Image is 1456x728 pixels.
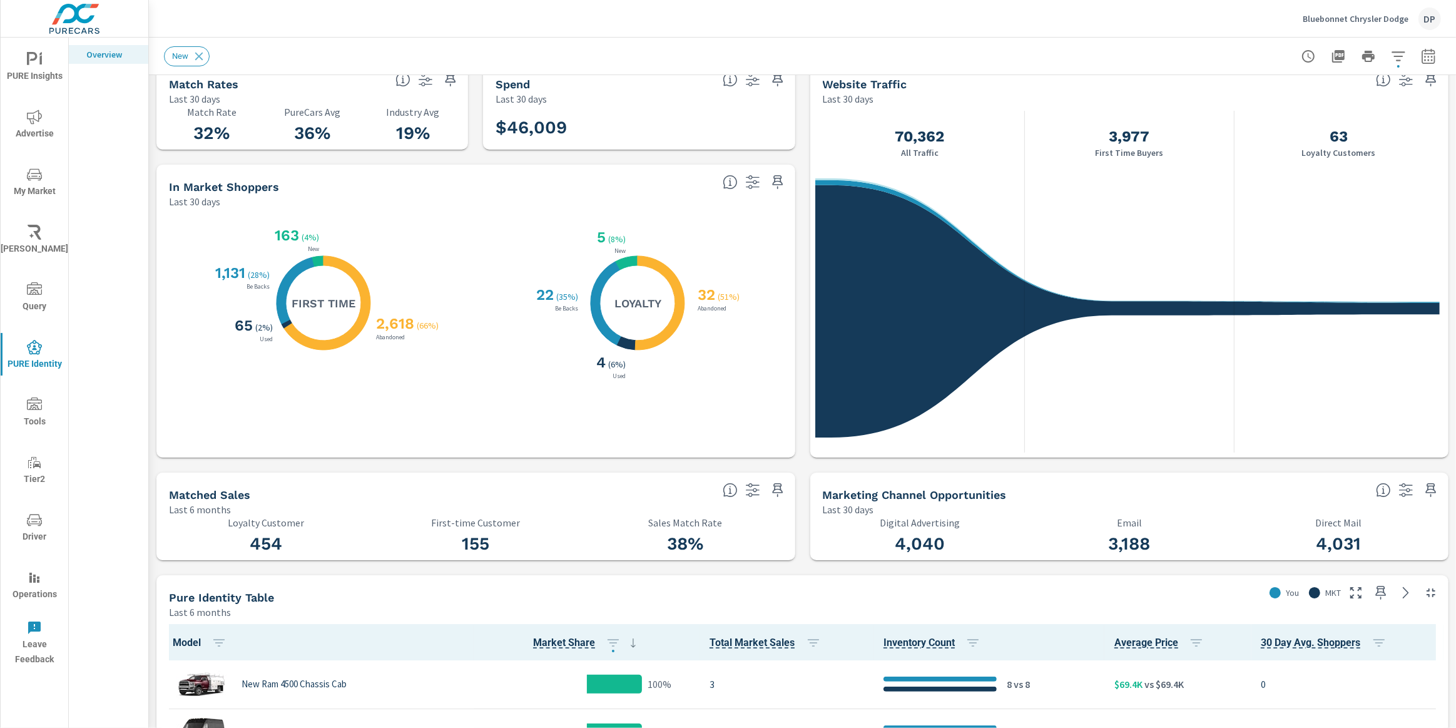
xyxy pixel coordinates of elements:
span: Advertise [4,110,64,141]
p: Last 6 months [169,502,231,517]
p: PureCars Avg [270,106,355,118]
p: ( 6% ) [608,359,628,370]
p: $69.4K [1114,677,1143,692]
p: ( 35% ) [556,291,581,302]
h5: In Market Shoppers [169,180,279,193]
p: Used [257,336,275,342]
p: Overview [86,48,138,61]
p: MKT [1325,587,1341,599]
span: All traffic is the data we start with. It’s unique personas over a 30-day period. We don’t consid... [1376,72,1391,87]
span: Loyalty: Matched has purchased from the dealership before and has exhibited a preference through ... [723,175,738,190]
span: PURE Identity [4,340,64,372]
p: ( 4% ) [302,232,322,243]
span: Inventory Count [883,635,985,650]
p: Used [610,373,628,379]
h5: Loyalty [614,296,661,310]
span: Count of Unique Inventory from websites within the market. [883,635,955,650]
h5: Marketing Channel Opportunities [823,488,1007,501]
button: Select Date Range [1416,44,1441,69]
span: Match rate: % of Identifiable Traffic. Pure Identity avg: Avg match rate of all PURE Identity cus... [395,72,410,87]
h3: 5 [594,228,606,246]
span: New [165,51,196,61]
p: ( 8% ) [608,233,628,245]
h3: 19% [370,123,456,144]
p: Be Backs [552,305,581,312]
span: Save this to your personalized report [768,172,788,192]
span: Average Internet price per model across the market vs dealership. [1114,635,1178,650]
p: Abandoned [374,334,407,341]
span: Tier2 [4,455,64,487]
h3: 32 [695,286,715,304]
span: Market Share [533,635,641,650]
h5: First Time [292,296,355,310]
div: nav menu [1,38,68,671]
p: Last 30 days [169,91,220,106]
p: Abandoned [695,305,729,312]
h3: 32% [169,123,255,144]
h3: 2,618 [374,315,414,332]
p: Direct Mail [1241,517,1436,528]
span: PURE Identity shoppers interested in that specific model. [1261,635,1361,650]
h3: 163 [272,227,299,244]
p: ( 66% ) [417,320,441,331]
span: My Market [4,167,64,199]
span: PURE Insights [4,52,64,84]
p: Email [1032,517,1226,528]
span: 30 Day Avg. Shoppers [1261,635,1392,650]
h5: Website Traffic [823,78,907,91]
span: Model [173,635,232,650]
p: Industry Avg [370,106,456,118]
p: 3 [710,677,864,692]
a: See more details in report [1396,583,1416,603]
h3: 3,188 [1032,533,1226,555]
span: Total sales for that model within the set market. [710,635,795,650]
h3: 4 [594,354,606,371]
p: New [305,246,322,252]
div: New [164,46,210,66]
h3: 38% [588,533,783,555]
span: Query [4,282,64,314]
div: Overview [69,45,148,64]
h3: 36% [270,123,355,144]
div: DP [1418,8,1441,30]
p: You [1286,587,1299,599]
button: "Export Report to PDF" [1326,44,1351,69]
h5: Spend [496,78,530,91]
p: Bluebonnet Chrysler Dodge [1303,13,1408,24]
h3: 1,131 [213,264,245,282]
span: Model sales / Total Market Sales. [Market = within dealer PMA (or 60 miles if no PMA is defined) ... [533,635,595,650]
p: Last 30 days [823,91,874,106]
span: Leave Feedback [4,620,64,667]
p: ( 51% ) [718,291,742,302]
p: ( 28% ) [248,269,272,280]
p: 8 [1007,677,1012,692]
p: Last 30 days [823,502,874,517]
p: New [612,248,628,254]
span: Save this to your personalized report [1421,69,1441,90]
span: Average Price [1114,635,1209,650]
p: Be Backs [244,284,272,290]
p: Last 30 days [169,194,220,209]
h3: 22 [534,286,554,304]
button: Apply Filters [1386,44,1411,69]
p: Match Rate [169,106,255,118]
span: Total Market Sales [710,635,826,650]
p: Sales Match Rate [588,517,783,528]
p: First-time Customer [379,517,573,528]
p: 0 [1261,677,1433,692]
h3: $46,009 [496,117,567,138]
h5: Pure Identity Table [169,591,274,604]
p: Loyalty Customer [169,517,364,528]
button: Minimize Widget [1421,583,1441,603]
span: Save this to your personalized report [1371,583,1391,603]
span: Save this to your personalized report [440,69,461,90]
h3: 65 [232,317,253,334]
img: glamour [176,665,227,703]
h3: 454 [169,533,364,555]
p: Digital Advertising [823,517,1017,528]
button: Print Report [1356,44,1381,69]
button: Make Fullscreen [1346,583,1366,603]
span: Operations [4,570,64,602]
span: Matched shoppers that can be exported to each channel type. This is targetable traffic. [1376,483,1391,498]
p: 100% [648,677,672,692]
